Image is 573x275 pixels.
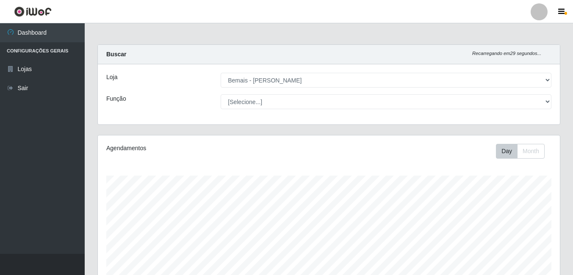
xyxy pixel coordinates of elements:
[496,144,518,159] button: Day
[496,144,551,159] div: Toolbar with button groups
[496,144,545,159] div: First group
[106,73,117,82] label: Loja
[517,144,545,159] button: Month
[14,6,52,17] img: CoreUI Logo
[106,94,126,103] label: Função
[472,51,541,56] i: Recarregando em 29 segundos...
[106,51,126,58] strong: Buscar
[106,144,284,153] div: Agendamentos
